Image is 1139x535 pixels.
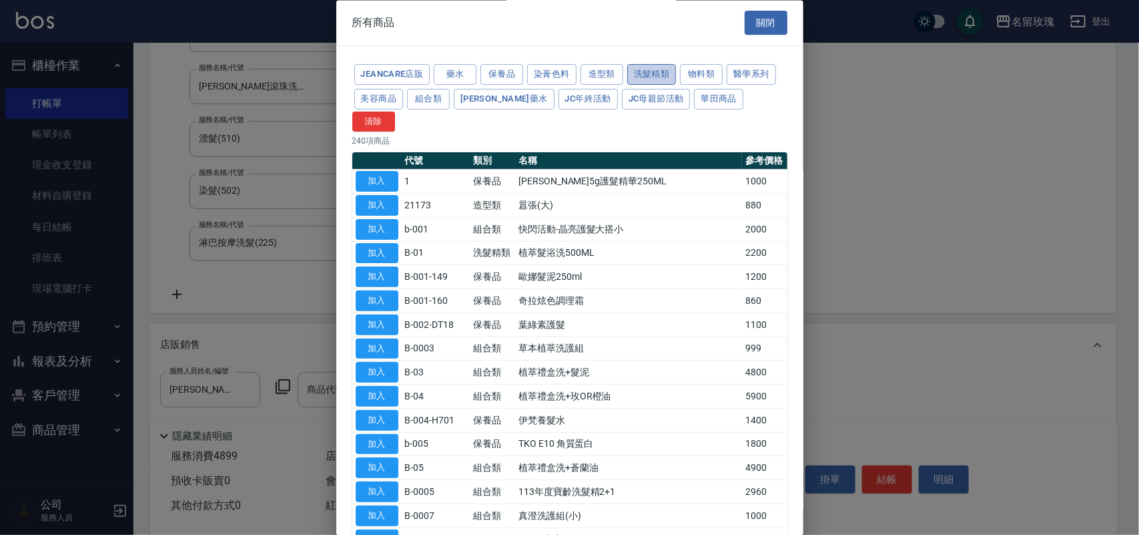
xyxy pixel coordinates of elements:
[402,385,470,409] td: B-04
[356,172,398,192] button: 加入
[354,89,404,110] button: 美容商品
[402,337,470,361] td: B-0003
[356,196,398,216] button: 加入
[470,194,516,218] td: 造型類
[356,243,398,264] button: 加入
[356,482,398,503] button: 加入
[515,456,742,480] td: 植萃禮盒洗+蒼蘭油
[356,410,398,431] button: 加入
[470,504,516,528] td: 組合類
[356,506,398,526] button: 加入
[742,480,787,504] td: 2960
[742,153,787,170] th: 參考價格
[742,337,787,361] td: 999
[515,361,742,385] td: 植萃禮盒洗+髮泥
[742,433,787,457] td: 1800
[402,480,470,504] td: B-0005
[470,170,516,194] td: 保養品
[454,89,554,110] button: [PERSON_NAME]藥水
[470,313,516,337] td: 保養品
[356,315,398,335] button: 加入
[558,89,618,110] button: JC年終活動
[352,112,395,132] button: 清除
[470,242,516,266] td: 洗髮精類
[742,456,787,480] td: 4900
[515,337,742,361] td: 草本植萃洗護組
[402,265,470,289] td: B-001-149
[402,170,470,194] td: 1
[470,289,516,313] td: 保養品
[515,218,742,242] td: 快閃活動-晶亮護髮大搭小
[742,218,787,242] td: 2000
[402,504,470,528] td: B-0007
[470,456,516,480] td: 組合類
[627,65,677,85] button: 洗髮精類
[470,361,516,385] td: 組合類
[356,387,398,407] button: 加入
[515,409,742,433] td: 伊梵養髮水
[727,65,776,85] button: 醫學系列
[402,313,470,337] td: B-002-DT18
[407,89,450,110] button: 組合類
[515,153,742,170] th: 名稱
[480,65,523,85] button: 保養品
[694,89,743,110] button: 華田商品
[356,291,398,312] button: 加入
[356,219,398,240] button: 加入
[742,170,787,194] td: 1000
[742,504,787,528] td: 1000
[515,433,742,457] td: TKO E10 角質蛋白
[470,480,516,504] td: 組合類
[434,65,476,85] button: 藥水
[515,504,742,528] td: 真澄洗護組(小)
[622,89,691,110] button: JC母親節活動
[515,480,742,504] td: 113年度寶齡洗髮精2+1
[527,65,577,85] button: 染膏色料
[742,289,787,313] td: 860
[745,11,787,35] button: 關閉
[402,218,470,242] td: b-001
[354,65,430,85] button: JeanCare店販
[581,65,623,85] button: 造型類
[470,409,516,433] td: 保養品
[742,265,787,289] td: 1200
[402,409,470,433] td: B-004-H701
[402,361,470,385] td: B-03
[352,16,395,29] span: 所有商品
[742,385,787,409] td: 5900
[402,153,470,170] th: 代號
[470,433,516,457] td: 保養品
[515,170,742,194] td: [PERSON_NAME]5g護髮精華250ML
[470,265,516,289] td: 保養品
[402,289,470,313] td: B-001-160
[470,218,516,242] td: 組合類
[515,265,742,289] td: 歐娜髮泥250ml
[515,289,742,313] td: 奇拉炫色調理霜
[402,242,470,266] td: B-01
[680,65,723,85] button: 物料類
[742,361,787,385] td: 4800
[470,337,516,361] td: 組合類
[515,194,742,218] td: 囂張(大)
[402,456,470,480] td: B-05
[742,313,787,337] td: 1100
[356,267,398,288] button: 加入
[402,194,470,218] td: 21173
[742,194,787,218] td: 880
[515,385,742,409] td: 植萃禮盒洗+玫OR橙油
[352,136,787,148] p: 240 項商品
[742,409,787,433] td: 1400
[356,363,398,383] button: 加入
[470,385,516,409] td: 組合類
[356,458,398,479] button: 加入
[356,339,398,359] button: 加入
[515,242,742,266] td: 植萃髮浴洗500ML
[356,434,398,455] button: 加入
[470,153,516,170] th: 類別
[402,433,470,457] td: b-005
[515,313,742,337] td: 葉綠素護髮
[742,242,787,266] td: 2200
